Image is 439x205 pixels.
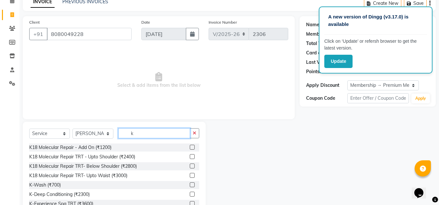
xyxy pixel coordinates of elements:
label: Date [141,19,150,25]
p: A new version of Dingg (v3.17.0) is available [328,13,423,28]
label: Invoice Number [209,19,237,25]
div: K-Wash (₹700) [29,182,61,188]
div: Apply Discount [306,82,347,89]
input: Search by Name/Mobile/Email/Code [47,28,132,40]
div: K18 Molecular Repair - Add On (₹1200) [29,144,111,151]
input: Enter Offer / Coupon Code [347,93,409,103]
iframe: chat widget [412,179,433,199]
div: Card on file: [306,50,333,56]
div: K18 Molecular Repair TRT- Upto Waist (₹3000) [29,172,127,179]
div: Coupon Code [306,95,347,102]
div: Points: [306,68,321,75]
input: Search or Scan [118,128,190,138]
button: +91 [29,28,47,40]
div: Name: [306,21,321,28]
p: Click on ‘Update’ or refersh browser to get the latest version. [324,38,427,51]
button: Apply [411,94,430,103]
div: K18 Molecular Repair TRT - Upto Shoulder (₹2400) [29,154,135,160]
div: K18 Molecular Repair TRT- Below Shoulder (₹2800) [29,163,137,170]
button: Update [324,55,353,68]
div: Last Visit: [306,59,328,66]
div: Total Visits: [306,40,332,47]
label: Client [29,19,40,25]
div: K-Deep Conditioning (₹2300) [29,191,90,198]
span: Select & add items from the list below [29,48,288,113]
div: Membership: [306,31,334,38]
